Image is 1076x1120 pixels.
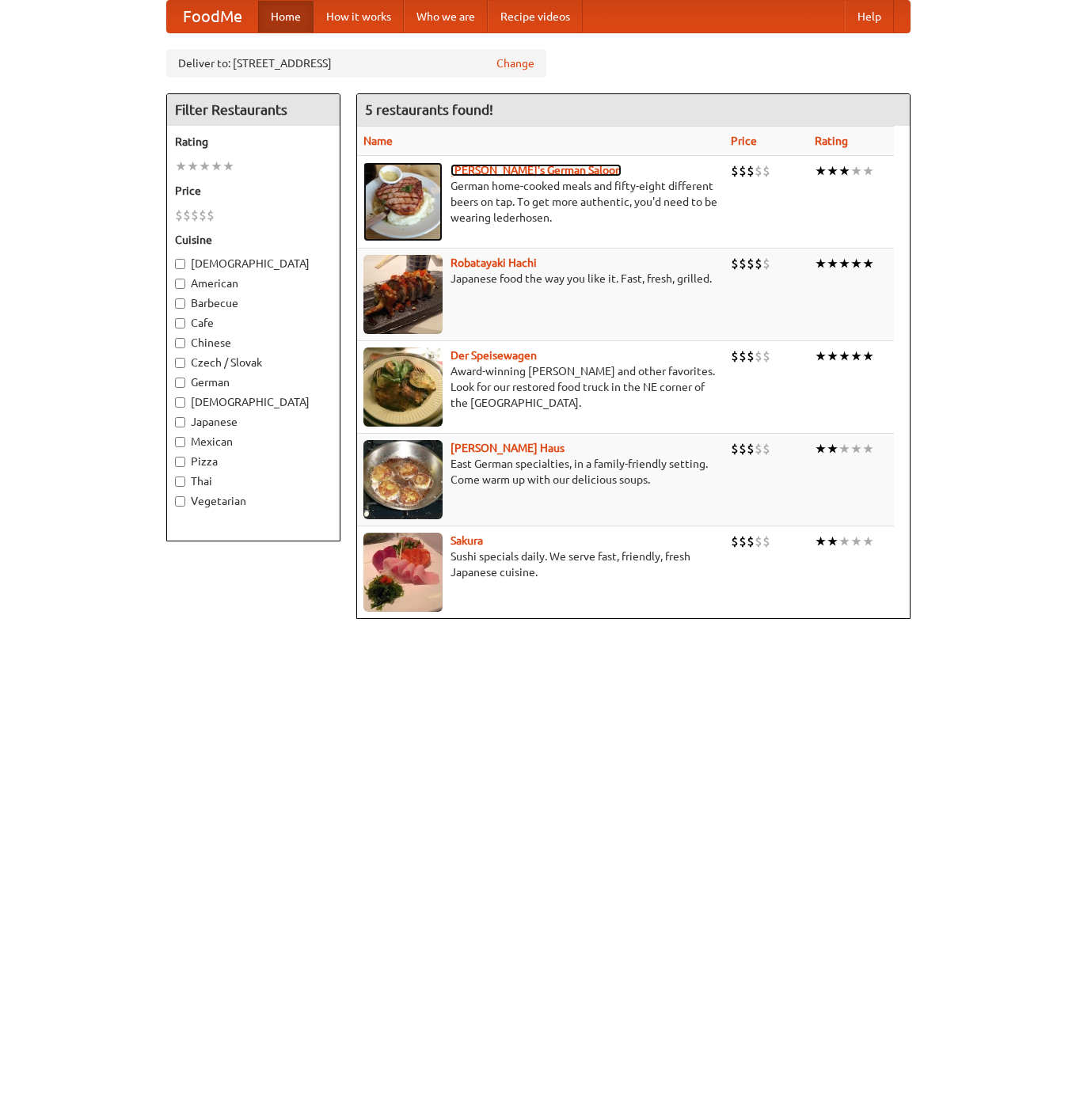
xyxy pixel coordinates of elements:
[496,55,534,71] a: Change
[222,158,234,175] li: ★
[207,207,215,224] li: $
[363,162,443,241] img: esthers.jpg
[363,135,393,147] a: Name
[731,533,739,550] li: $
[175,207,183,224] li: $
[747,533,755,550] li: $
[827,347,838,365] li: ★
[731,135,757,147] a: Price
[167,94,340,126] h4: Filter Restaurants
[731,440,739,457] li: $
[451,534,483,547] a: Sakura
[175,434,332,450] label: Mexican
[739,347,747,365] li: $
[175,454,332,469] label: Pizza
[739,255,747,272] li: $
[175,259,185,269] input: [DEMOGRAPHIC_DATA]
[747,255,755,272] li: $
[827,162,838,180] li: ★
[755,255,762,272] li: $
[363,347,443,427] img: speisewagen.jpg
[731,347,739,365] li: $
[755,162,762,180] li: $
[175,315,332,331] label: Cafe
[827,533,838,550] li: ★
[815,135,848,147] a: Rating
[314,1,404,32] a: How it works
[862,440,874,457] li: ★
[363,178,718,226] p: German home-cooked meals and fifty-eight different beers on tap. To get more authentic, you'd nee...
[762,255,770,272] li: $
[175,473,332,489] label: Thai
[199,207,207,224] li: $
[363,363,718,411] p: Award-winning [PERSON_NAME] and other favorites. Look for our restored food truck in the NE corne...
[175,374,332,390] label: German
[191,207,199,224] li: $
[838,255,850,272] li: ★
[827,440,838,457] li: ★
[838,347,850,365] li: ★
[862,347,874,365] li: ★
[731,255,739,272] li: $
[815,162,827,180] li: ★
[747,347,755,365] li: $
[363,533,443,612] img: sakura.jpg
[488,1,583,32] a: Recipe videos
[175,493,332,509] label: Vegetarian
[175,275,332,291] label: American
[175,355,332,370] label: Czech / Slovak
[175,295,332,311] label: Barbecue
[850,533,862,550] li: ★
[175,496,185,507] input: Vegetarian
[175,414,332,430] label: Japanese
[166,49,546,78] div: Deliver to: [STREET_ADDRESS]
[365,102,493,117] ng-pluralize: 5 restaurants found!
[404,1,488,32] a: Who we are
[175,417,185,427] input: Japanese
[175,298,185,309] input: Barbecue
[850,440,862,457] li: ★
[838,162,850,180] li: ★
[175,183,332,199] h5: Price
[739,440,747,457] li: $
[175,476,185,487] input: Thai
[762,440,770,457] li: $
[747,162,755,180] li: $
[739,533,747,550] li: $
[451,349,537,362] b: Der Speisewagen
[175,335,332,351] label: Chinese
[850,162,862,180] li: ★
[175,158,187,175] li: ★
[175,394,332,410] label: [DEMOGRAPHIC_DATA]
[175,256,332,271] label: [DEMOGRAPHIC_DATA]
[731,162,739,180] li: $
[755,347,762,365] li: $
[850,347,862,365] li: ★
[747,440,755,457] li: $
[815,533,827,550] li: ★
[187,158,199,175] li: ★
[838,440,850,457] li: ★
[815,255,827,272] li: ★
[363,271,718,287] p: Japanese food the way you like it. Fast, fresh, grilled.
[175,457,185,467] input: Pizza
[175,338,185,348] input: Chinese
[175,437,185,447] input: Mexican
[755,440,762,457] li: $
[845,1,894,32] a: Help
[363,440,443,519] img: kohlhaus.jpg
[838,533,850,550] li: ★
[183,207,191,224] li: $
[363,456,718,488] p: East German specialties, in a family-friendly setting. Come warm up with our delicious soups.
[211,158,222,175] li: ★
[175,378,185,388] input: German
[850,255,862,272] li: ★
[451,164,622,177] a: [PERSON_NAME]'s German Saloon
[175,358,185,368] input: Czech / Slovak
[815,440,827,457] li: ★
[175,232,332,248] h5: Cuisine
[827,255,838,272] li: ★
[451,442,565,454] a: [PERSON_NAME] Haus
[862,162,874,180] li: ★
